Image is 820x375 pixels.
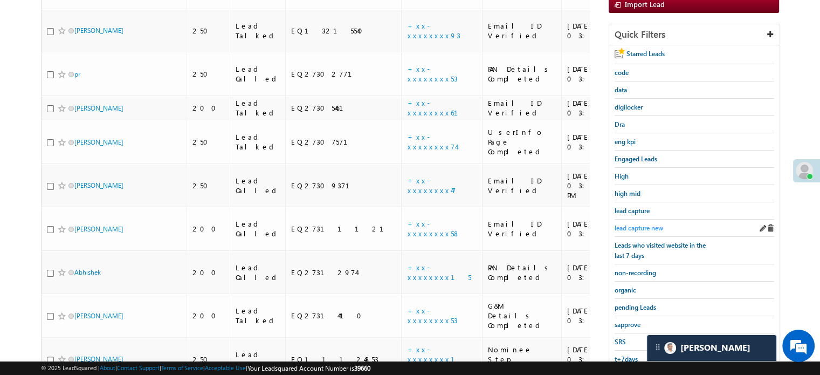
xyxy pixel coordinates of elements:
span: Starred Leads [626,50,665,58]
div: EQ27305461 [291,103,397,113]
div: 200 [192,103,225,113]
div: Minimize live chat window [177,5,203,31]
textarea: Type your message and hit 'Enter' [14,100,197,284]
div: EQ27309371 [291,181,397,190]
img: Carter [664,342,676,354]
div: [DATE] 03:49 PM [567,21,626,40]
div: 200 [192,268,225,277]
a: [PERSON_NAME] [74,225,123,233]
div: 200 [192,224,225,234]
div: [DATE] 03:32 PM [567,132,626,152]
div: PAN Details Completed [488,263,556,282]
a: About [100,364,115,371]
em: Start Chat [147,294,196,308]
div: Lead Talked [236,132,280,152]
div: Lead Talked [236,21,280,40]
div: 200 [192,311,225,321]
div: Lead Called [236,219,280,238]
span: digilocker [615,103,643,111]
span: Dra [615,120,625,128]
div: Email ID Verified [488,98,556,118]
a: [PERSON_NAME] [74,312,123,320]
div: [DATE] 03:38 PM [567,64,626,84]
div: [DATE] 03:36 PM [567,98,626,118]
div: Lead Called [236,350,280,369]
div: EQ13215540 [291,26,397,36]
a: [PERSON_NAME] [74,104,123,112]
div: 250 [192,137,225,147]
img: carter-drag [653,343,662,351]
a: +xx-xxxxxxxx15 [407,263,471,282]
div: EQ27312974 [291,268,397,277]
div: G&M Details Completed [488,301,556,330]
div: PAN Details Completed [488,64,556,84]
div: Email ID Verified [488,21,556,40]
a: +xx-xxxxxxxx74 [407,132,456,151]
div: Lead Called [236,64,280,84]
span: SRS [615,338,626,346]
div: Chat with us now [56,57,181,71]
div: [DATE] 03:12 PM [567,345,626,374]
a: Terms of Service [161,364,203,371]
span: pending Leads [615,303,656,311]
a: +xx-xxxxxxxx58 [407,219,460,238]
a: +xx-xxxxxxxx61 [407,98,471,117]
div: EQ27302771 [291,69,397,79]
a: Acceptable Use [205,364,246,371]
div: Nominee Step Completed [488,345,556,374]
span: code [615,69,629,77]
div: EQ27314410 [291,311,397,321]
a: [PERSON_NAME] [74,181,123,189]
span: Engaged Leads [615,155,657,163]
span: data [615,86,627,94]
img: d_60004797649_company_0_60004797649 [18,57,45,71]
div: Email ID Verified [488,176,556,195]
div: [DATE] 03:29 PM [567,306,626,325]
div: 250 [192,181,225,190]
a: +xx-xxxxxxxx53 [407,64,457,83]
div: [DATE] 03:30 PM [567,263,626,282]
div: Lead Called [236,263,280,282]
span: Your Leadsquared Account Number is [247,364,370,372]
a: +xx-xxxxxxxx93 [407,21,460,40]
div: Quick Filters [609,24,780,45]
span: non-recording [615,269,656,277]
span: High [615,172,629,180]
span: Leads who visited website in the last 7 days [615,241,706,260]
a: [PERSON_NAME] [74,26,123,35]
div: EQ11124853 [291,354,397,364]
span: high mid [615,189,640,197]
div: Lead Talked [236,98,280,118]
div: Email ID Verified [488,219,556,238]
div: [DATE] 03:31 PM [567,171,626,200]
a: +xx-xxxxxxxx10 [407,345,467,373]
div: [DATE] 03:30 PM [567,219,626,238]
span: lead capture new [615,224,663,232]
a: Abhishek [74,268,101,276]
div: Lead Talked [236,306,280,325]
a: pr [74,70,80,78]
a: [PERSON_NAME] [74,355,123,363]
div: 250 [192,26,225,36]
div: EQ27307571 [291,137,397,147]
span: sapprove [615,321,640,329]
span: Carter [680,343,750,353]
div: 250 [192,69,225,79]
a: [PERSON_NAME] [74,138,123,146]
a: Contact Support [117,364,160,371]
span: t+7days [615,355,638,363]
div: Lead Called [236,176,280,195]
span: 39660 [354,364,370,372]
div: UserInfo Page Completed [488,127,556,156]
a: +xx-xxxxxxxx53 [407,306,457,325]
span: © 2025 LeadSquared | | | | | [41,363,370,373]
span: lead capture [615,207,650,215]
div: 250 [192,354,225,364]
span: eng kpi [615,138,636,146]
div: EQ27311121 [291,224,397,234]
span: organic [615,286,636,294]
a: +xx-xxxxxxxx47 [407,176,456,195]
div: carter-dragCarter[PERSON_NAME] [646,335,777,362]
